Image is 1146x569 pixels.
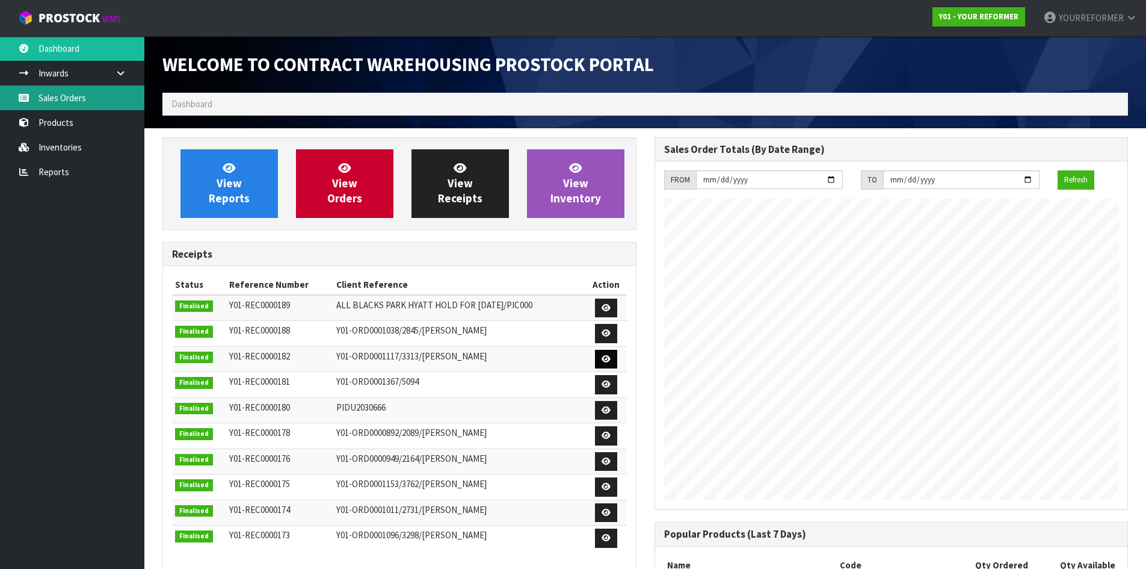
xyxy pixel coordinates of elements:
[229,504,290,515] span: Y01-REC0000174
[336,325,487,336] span: Y01-ORD0001038/2845/[PERSON_NAME]
[327,161,362,206] span: View Orders
[229,402,290,413] span: Y01-REC0000180
[175,454,213,466] span: Finalised
[336,350,487,362] span: Y01-ORD0001117/3313/[PERSON_NAME]
[226,275,333,294] th: Reference Number
[296,149,393,218] a: ViewOrders
[1059,12,1124,23] span: YOURREFORMER
[18,10,33,25] img: cube-alt.png
[162,52,654,76] span: Welcome to Contract Warehousing ProStock Portal
[102,13,121,25] small: WMS
[336,504,487,515] span: Y01-ORD0001011/2731/[PERSON_NAME]
[585,275,627,294] th: Action
[229,529,290,541] span: Y01-REC0000173
[175,403,213,415] span: Finalised
[336,427,487,438] span: Y01-ORD0000892/2089/[PERSON_NAME]
[336,478,487,490] span: Y01-ORD0001153/3762/[PERSON_NAME]
[229,325,290,336] span: Y01-REC0000188
[175,428,213,440] span: Finalised
[175,479,213,491] span: Finalised
[180,149,278,218] a: ViewReports
[336,402,386,413] span: PIDU2030666
[175,505,213,517] span: Finalised
[229,350,290,362] span: Y01-REC0000182
[336,376,419,387] span: Y01-ORD0001367/5094
[229,299,290,311] span: Y01-REC0000189
[39,10,100,26] span: ProStock
[664,529,1119,540] h3: Popular Products (Last 7 Days)
[664,144,1119,155] h3: Sales Order Totals (By Date Range)
[175,377,213,389] span: Finalised
[229,376,290,387] span: Y01-REC0000181
[333,275,585,294] th: Client Reference
[336,299,532,311] span: ALL BLACKS PARK HYATT HOLD FOR [DATE]/PIC000
[939,11,1018,22] strong: Y01 - YOUR REFORMER
[438,161,482,206] span: View Receipts
[229,478,290,490] span: Y01-REC0000175
[336,529,487,541] span: Y01-ORD0001096/3298/[PERSON_NAME]
[172,249,627,260] h3: Receipts
[175,530,213,543] span: Finalised
[175,300,213,312] span: Finalised
[229,427,290,438] span: Y01-REC0000178
[1058,170,1094,190] button: Refresh
[175,352,213,364] span: Finalised
[411,149,509,218] a: ViewReceipts
[527,149,624,218] a: ViewInventory
[172,275,226,294] th: Status
[175,326,213,338] span: Finalised
[209,161,250,206] span: View Reports
[171,98,212,110] span: Dashboard
[336,453,487,464] span: Y01-ORD0000949/2164/[PERSON_NAME]
[861,170,883,190] div: TO
[229,453,290,464] span: Y01-REC0000176
[664,170,696,190] div: FROM
[550,161,601,206] span: View Inventory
